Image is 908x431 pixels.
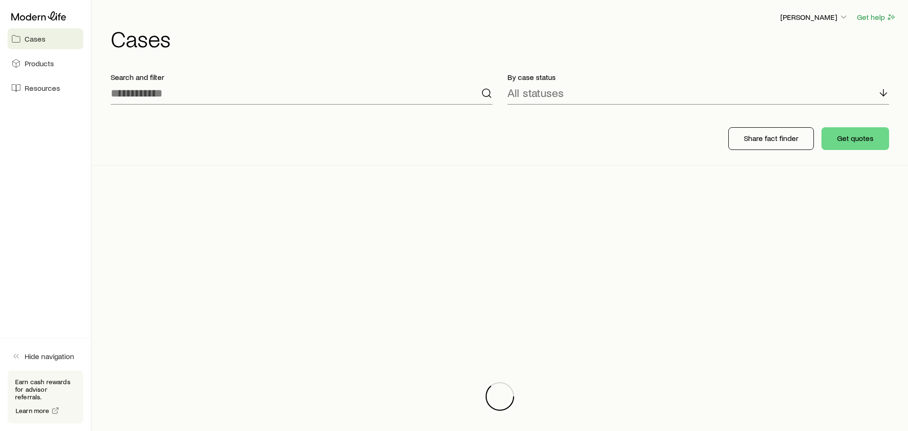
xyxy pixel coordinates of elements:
span: Resources [25,83,60,93]
a: Resources [8,78,83,98]
span: Cases [25,34,45,44]
span: Hide navigation [25,352,74,361]
p: Search and filter [111,72,492,82]
span: Learn more [16,407,50,414]
button: Share fact finder [728,127,814,150]
p: [PERSON_NAME] [780,12,848,22]
p: Earn cash rewards for advisor referrals. [15,378,76,401]
span: Products [25,59,54,68]
h1: Cases [111,27,897,50]
p: All statuses [507,86,564,99]
p: Share fact finder [744,133,798,143]
p: By case status [507,72,889,82]
button: Hide navigation [8,346,83,367]
a: Products [8,53,83,74]
button: Get help [856,12,897,23]
a: Cases [8,28,83,49]
button: [PERSON_NAME] [780,12,849,23]
button: Get quotes [821,127,889,150]
div: Earn cash rewards for advisor referrals.Learn more [8,370,83,423]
